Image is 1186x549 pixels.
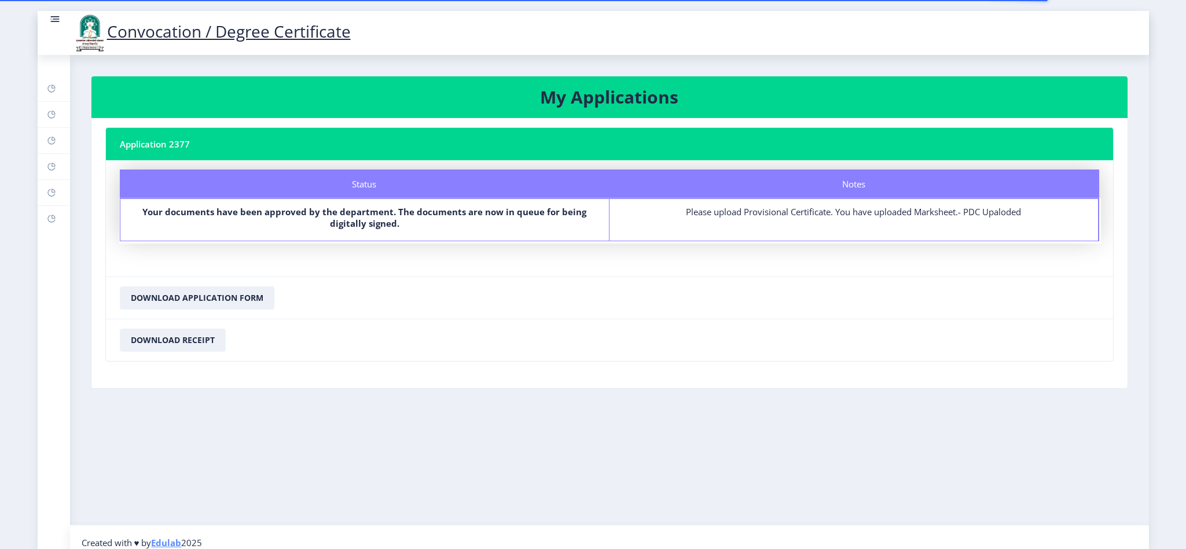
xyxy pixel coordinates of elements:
a: Help/FAQ [38,102,70,127]
a: Myapplication [38,154,70,179]
div: Notes [609,170,1099,198]
span: Created with ♥ by 2025 [82,537,203,548]
b: Your documents have been approved by the department. The documents are now in queue for being dig... [142,206,586,229]
a: Incorrect Certificate [38,206,70,231]
nb-card-header: Application 2377 [106,128,1113,160]
img: logo [72,13,107,53]
button: Download Receipt [120,329,226,352]
a: Dashboard [38,76,70,101]
button: Download Application Form [120,286,274,309]
a: Edulab [151,537,181,548]
div: Please upload Provisional Certificate. You have uploaded Marksheet.- PDC Upaloded [620,206,1088,218]
a: Payment issue [38,180,70,205]
a: Convocation / Degree Certificate [72,20,351,42]
a: Profile [38,128,70,153]
div: Status [120,170,609,198]
h3: My Applications [105,86,1114,109]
